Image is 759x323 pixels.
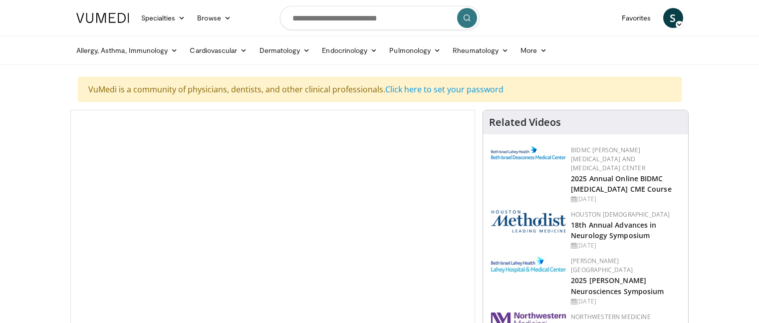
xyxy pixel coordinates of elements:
a: Browse [191,8,237,28]
a: S [663,8,683,28]
div: [DATE] [571,195,680,204]
a: Houston [DEMOGRAPHIC_DATA] [571,210,670,219]
a: Dermatology [253,40,316,60]
input: Search topics, interventions [280,6,480,30]
div: [DATE] [571,241,680,250]
a: [PERSON_NAME][GEOGRAPHIC_DATA] [571,257,633,274]
a: More [514,40,553,60]
a: Allergy, Asthma, Immunology [70,40,184,60]
a: 18th Annual Advances in Neurology Symposium [571,220,656,240]
a: Specialties [135,8,192,28]
a: Click here to set your password [385,84,504,95]
a: 2025 [PERSON_NAME] Neurosciences Symposium [571,276,664,296]
div: [DATE] [571,297,680,306]
a: 2025 Annual Online BIDMC [MEDICAL_DATA] CME Course [571,174,672,194]
a: Pulmonology [383,40,447,60]
img: VuMedi Logo [76,13,129,23]
img: e7977282-282c-4444-820d-7cc2733560fd.jpg.150x105_q85_autocrop_double_scale_upscale_version-0.2.jpg [491,257,566,273]
h4: Related Videos [489,116,561,128]
a: Rheumatology [447,40,514,60]
a: BIDMC [PERSON_NAME][MEDICAL_DATA] and [MEDICAL_DATA] Center [571,146,645,172]
div: VuMedi is a community of physicians, dentists, and other clinical professionals. [78,77,682,102]
img: 5e4488cc-e109-4a4e-9fd9-73bb9237ee91.png.150x105_q85_autocrop_double_scale_upscale_version-0.2.png [491,210,566,233]
img: c96b19ec-a48b-46a9-9095-935f19585444.png.150x105_q85_autocrop_double_scale_upscale_version-0.2.png [491,146,566,159]
a: Cardiovascular [184,40,253,60]
a: Favorites [616,8,657,28]
a: Endocrinology [316,40,383,60]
